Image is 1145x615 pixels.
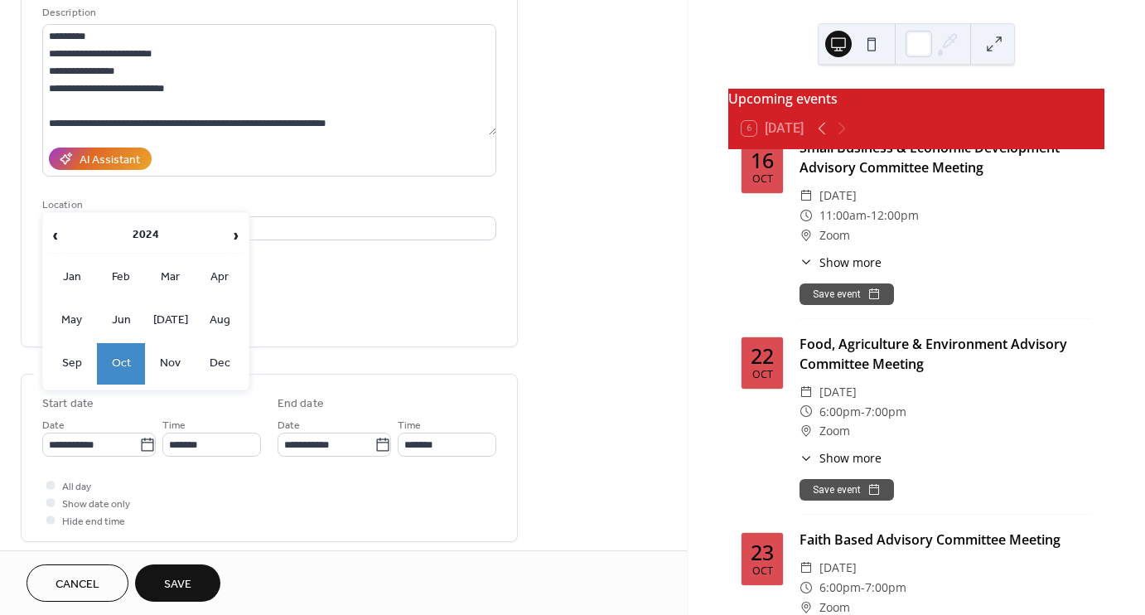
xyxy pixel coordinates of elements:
td: Dec [196,343,244,385]
button: Cancel [27,564,128,602]
span: Time [162,417,186,434]
span: Zoom [819,225,850,245]
td: [DATE] [147,300,195,341]
div: 16 [751,150,774,171]
span: ‹ [49,219,62,252]
span: 12:00pm [871,206,919,225]
div: Food, Agriculture & Environment Advisory Committee Meeting [800,334,1091,374]
td: Feb [97,257,145,298]
span: Hide end time [62,513,125,530]
span: 6:00pm [819,402,861,422]
div: Location [42,196,493,214]
span: Show date only [62,496,130,513]
span: Date [278,417,300,434]
div: ​ [800,206,813,225]
span: Save [164,576,191,593]
div: ​ [800,254,813,271]
th: 2024 [64,218,227,254]
button: Save event [800,479,894,501]
div: Description [42,4,493,22]
span: Cancel [56,576,99,593]
span: - [861,402,865,422]
div: Oct [752,370,773,380]
button: ​Show more [800,254,882,271]
div: Small Business & Economic Development Advisory Committee Meeting [800,138,1091,177]
span: › [229,219,243,252]
div: Oct [752,174,773,185]
td: May [48,300,96,341]
div: End date [278,395,324,413]
td: Jun [97,300,145,341]
td: Mar [147,257,195,298]
button: Save event [800,283,894,305]
td: Aug [196,300,244,341]
div: 23 [751,542,774,563]
div: ​ [800,382,813,402]
span: - [861,578,865,598]
td: Apr [196,257,244,298]
span: Date [42,417,65,434]
td: Jan [48,257,96,298]
div: ​ [800,421,813,441]
span: [DATE] [819,186,857,206]
div: Start date [42,395,94,413]
div: 22 [751,346,774,366]
div: ​ [800,402,813,422]
span: - [867,206,871,225]
td: Nov [147,343,195,385]
span: Zoom [819,421,850,441]
div: ​ [800,578,813,598]
div: ​ [800,449,813,467]
td: Oct [97,343,145,385]
span: 7:00pm [865,578,906,598]
div: Faith Based Advisory Committee Meeting [800,530,1091,550]
div: ​ [800,225,813,245]
button: AI Assistant [49,148,152,170]
span: Time [398,417,421,434]
div: AI Assistant [80,152,140,169]
span: Show more [819,254,882,271]
td: Sep [48,343,96,385]
span: 7:00pm [865,402,906,422]
span: All day [62,478,91,496]
div: ​ [800,186,813,206]
span: [DATE] [819,382,857,402]
button: Save [135,564,220,602]
span: [DATE] [819,558,857,578]
div: Oct [752,566,773,577]
span: 11:00am [819,206,867,225]
span: Show more [819,449,882,467]
span: 6:00pm [819,578,861,598]
button: ​Show more [800,449,882,467]
div: Upcoming events [728,89,1104,109]
div: ​ [800,558,813,578]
